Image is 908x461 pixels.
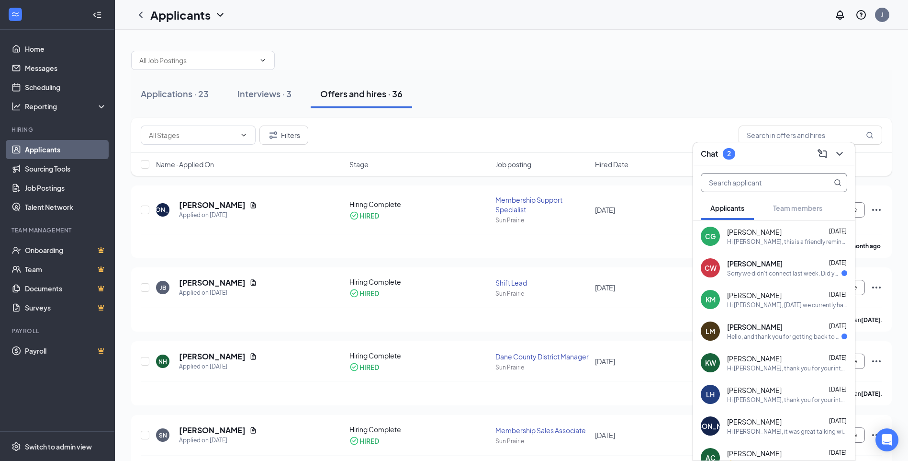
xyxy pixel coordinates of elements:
span: Name · Applied On [156,160,214,169]
div: Applied on [DATE] [179,210,257,220]
span: Job posting [495,160,531,169]
a: Job Postings [25,178,107,197]
a: DocumentsCrown [25,279,107,298]
a: TeamCrown [25,260,107,279]
div: J [881,11,884,19]
svg: ComposeMessage [817,148,828,160]
b: [DATE] [861,316,881,323]
svg: Document [249,201,257,209]
svg: Document [249,426,257,434]
svg: Filter [268,129,279,141]
div: Hiring Complete [349,351,490,360]
span: [PERSON_NAME] [727,322,783,332]
span: [DATE] [829,291,847,298]
div: Sun Prairie [495,216,589,224]
span: [PERSON_NAME] [727,354,782,363]
svg: Ellipses [871,204,882,216]
svg: ChevronDown [834,148,845,160]
div: Dane County District Manager [495,352,589,361]
div: CW [705,263,717,273]
div: Sun Prairie [495,363,589,371]
div: Membership Support Specialist [495,195,589,214]
div: Applications · 23 [141,88,209,100]
div: Hi [PERSON_NAME], [DATE] we currently have a full schedule already unfortunately. Do you have any... [727,301,847,309]
svg: CheckmarkCircle [349,362,359,372]
a: Scheduling [25,78,107,97]
span: [DATE] [595,206,615,214]
div: Hi [PERSON_NAME], thank you for your interest in our open position as a sales associate with Mr. ... [727,364,847,372]
span: [DATE] [829,259,847,266]
div: Hiring [11,126,105,134]
span: [PERSON_NAME] [727,227,782,237]
svg: MagnifyingGlass [834,179,841,186]
div: Open Intercom Messenger [875,428,898,451]
div: Hi [PERSON_NAME], it was great talking with you [DATE]! We’re just reaching out to see if you hav... [727,427,847,436]
button: ChevronDown [832,146,847,161]
div: Hi [PERSON_NAME], this is a friendly reminder. Your meeting with Mr. Splash Car Wash for Membersh... [727,238,847,246]
a: Applicants [25,140,107,159]
a: Home [25,39,107,58]
h5: [PERSON_NAME] [179,277,246,288]
svg: Ellipses [871,282,882,293]
span: [PERSON_NAME] [727,417,782,426]
div: Sun Prairie [495,289,589,298]
svg: ChevronDown [259,57,267,64]
span: [DATE] [829,386,847,393]
svg: ChevronLeft [135,9,146,21]
div: Hi [PERSON_NAME], thank you for your interest in the open position as an Assistant General Manage... [727,396,847,404]
span: [DATE] [829,228,847,235]
span: [PERSON_NAME] [727,259,783,268]
span: [DATE] [595,431,615,439]
h5: [PERSON_NAME] [179,351,246,362]
input: All Job Postings [139,55,255,66]
span: Stage [349,160,369,169]
div: Membership Sales Associate [495,426,589,435]
svg: Document [249,353,257,360]
a: Talent Network [25,197,107,217]
button: Filter Filters [259,126,308,145]
div: KW [705,358,716,368]
div: 2 [727,150,731,158]
b: [DATE] [861,390,881,397]
div: Hello, and thank you for getting back to me. I would love to meet with you for an interview. Howe... [727,333,841,341]
a: Messages [25,58,107,78]
div: HIRED [359,211,379,220]
span: [DATE] [829,417,847,425]
div: Applied on [DATE] [179,288,257,298]
b: a month ago [846,242,881,250]
svg: Settings [11,442,21,451]
div: Sun Prairie [495,437,589,445]
svg: Collapse [92,10,102,20]
svg: CheckmarkCircle [349,436,359,446]
svg: Notifications [834,9,846,21]
a: Sourcing Tools [25,159,107,178]
h5: [PERSON_NAME] [179,200,246,210]
svg: ChevronDown [214,9,226,21]
div: Offers and hires · 36 [320,88,403,100]
div: HIRED [359,436,379,446]
span: Hired Date [595,160,628,169]
div: Hiring Complete [349,277,490,287]
div: [PERSON_NAME] [138,206,188,214]
div: Payroll [11,327,105,335]
div: HIRED [359,288,379,298]
svg: CheckmarkCircle [349,211,359,220]
a: OnboardingCrown [25,241,107,260]
a: PayrollCrown [25,341,107,360]
div: NH [158,357,167,366]
div: Hiring Complete [349,199,490,209]
svg: Ellipses [871,429,882,441]
svg: CheckmarkCircle [349,288,359,298]
div: [PERSON_NAME] [683,421,738,431]
svg: Ellipses [871,356,882,367]
div: KM [706,295,716,304]
span: [DATE] [595,283,615,292]
span: Applicants [710,204,744,212]
h5: [PERSON_NAME] [179,425,246,436]
span: [DATE] [829,354,847,361]
span: [DATE] [829,449,847,456]
div: Team Management [11,226,105,234]
div: Switch to admin view [25,442,92,451]
svg: Document [249,279,257,287]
